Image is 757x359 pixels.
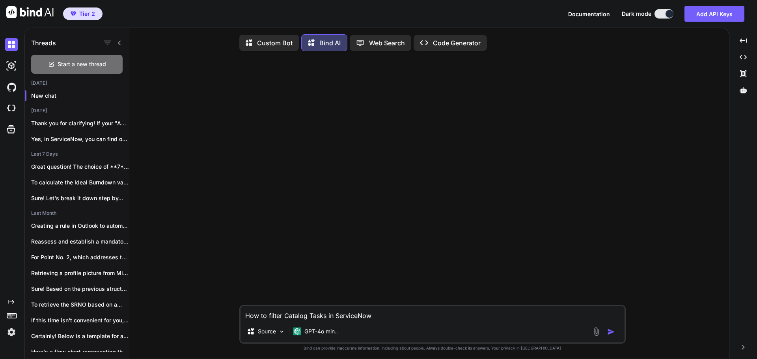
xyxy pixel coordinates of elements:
[31,269,129,277] p: Retrieving a profile picture from Microsoft Teams...
[71,11,76,16] img: premium
[31,316,129,324] p: If this time isn't convenient for you,...
[684,6,744,22] button: Add API Keys
[433,38,481,48] p: Code Generator
[293,327,301,335] img: GPT-4o mini
[31,238,129,246] p: Reassess and establish a mandatory triage process...
[31,38,56,48] h1: Threads
[5,102,18,115] img: cloudideIcon
[6,6,54,18] img: Bind AI
[5,59,18,73] img: darkAi-studio
[241,306,625,320] textarea: How to filter Catalog Tasks in ServiceNow
[25,151,129,157] h2: Last 7 Days
[31,222,129,230] p: Creating a rule in Outlook to automatically...
[607,328,615,336] img: icon
[31,119,129,127] p: Thank you for clarifying! If your "Ageing"...
[258,327,276,335] p: Source
[369,38,405,48] p: Web Search
[5,80,18,94] img: githubDark
[304,327,338,335] p: GPT-4o min..
[239,345,626,351] p: Bind can provide inaccurate information, including about people. Always double-check its answers....
[31,135,129,143] p: Yes, in ServiceNow, you can find out...
[31,179,129,186] p: To calculate the Ideal Burndown value for...
[568,10,610,18] button: Documentation
[25,80,129,86] h2: [DATE]
[568,11,610,17] span: Documentation
[63,7,103,20] button: premiumTier 2
[31,348,129,356] p: Here's a flow chart representing the System...
[319,38,341,48] p: Bind AI
[257,38,293,48] p: Custom Bot
[58,60,106,68] span: Start a new thread
[5,38,18,51] img: darkChat
[31,163,129,171] p: Great question! The choice of **7** as...
[25,210,129,216] h2: Last Month
[31,194,129,202] p: Sure! Let's break it down step by...
[622,10,651,18] span: Dark mode
[31,285,129,293] p: Sure! Based on the previous structure and...
[79,10,95,18] span: Tier 2
[31,253,129,261] p: For Point No. 2, which addresses the...
[31,92,129,100] p: New chat
[31,332,129,340] p: Certainly! Below is a template for a...
[592,327,601,336] img: attachment
[31,301,129,309] p: To retrieve the SRNO based on a...
[278,328,285,335] img: Pick Models
[25,108,129,114] h2: [DATE]
[5,326,18,339] img: settings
